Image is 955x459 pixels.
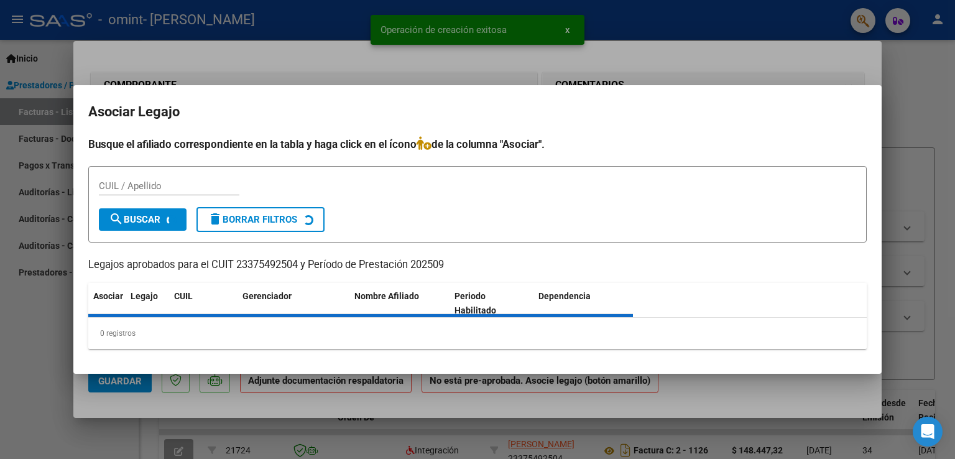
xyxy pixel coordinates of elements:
[109,211,124,226] mat-icon: search
[88,100,867,124] h2: Asociar Legajo
[208,214,297,225] span: Borrar Filtros
[533,283,634,324] datatable-header-cell: Dependencia
[88,257,867,273] p: Legajos aprobados para el CUIT 23375492504 y Período de Prestación 202509
[454,291,496,315] span: Periodo Habilitado
[169,283,238,324] datatable-header-cell: CUIL
[88,136,867,152] h4: Busque el afiliado correspondiente en la tabla y haga click en el ícono de la columna "Asociar".
[450,283,533,324] datatable-header-cell: Periodo Habilitado
[88,318,867,349] div: 0 registros
[913,417,943,447] div: Open Intercom Messenger
[99,208,187,231] button: Buscar
[131,291,158,301] span: Legajo
[208,211,223,226] mat-icon: delete
[238,283,349,324] datatable-header-cell: Gerenciador
[126,283,169,324] datatable-header-cell: Legajo
[538,291,591,301] span: Dependencia
[349,283,450,324] datatable-header-cell: Nombre Afiliado
[174,291,193,301] span: CUIL
[242,291,292,301] span: Gerenciador
[93,291,123,301] span: Asociar
[354,291,419,301] span: Nombre Afiliado
[109,214,160,225] span: Buscar
[88,283,126,324] datatable-header-cell: Asociar
[196,207,325,232] button: Borrar Filtros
